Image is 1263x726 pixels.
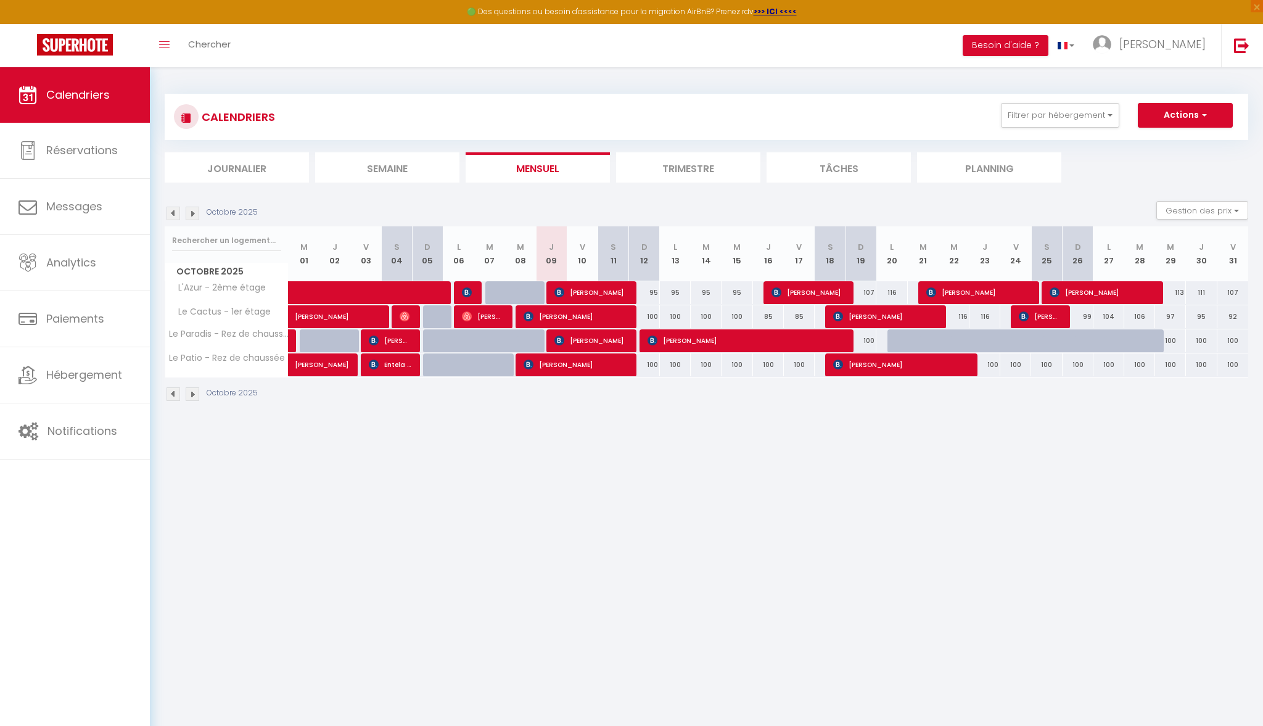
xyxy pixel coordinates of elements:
div: 100 [691,353,722,376]
th: 05 [412,226,443,281]
abbr: M [1136,241,1143,253]
div: 100 [1063,353,1093,376]
span: [PERSON_NAME] [554,329,628,352]
div: 100 [629,353,660,376]
span: Hébergement [46,367,122,382]
abbr: M [517,241,524,253]
th: 16 [753,226,784,281]
th: 02 [319,226,350,281]
a: [PERSON_NAME] [289,353,319,377]
li: Tâches [767,152,911,183]
img: logout [1234,38,1249,53]
abbr: D [641,241,648,253]
abbr: J [982,241,987,253]
span: Analytics [46,255,96,270]
span: Messages [46,199,102,214]
img: ... [1093,35,1111,54]
div: 116 [939,305,969,328]
span: [PERSON_NAME] [1119,36,1206,52]
button: Actions [1138,103,1233,128]
th: 01 [289,226,319,281]
div: 95 [660,281,691,304]
button: Besoin d'aide ? [963,35,1048,56]
span: [PERSON_NAME] [1019,305,1061,328]
li: Planning [917,152,1061,183]
div: 100 [660,353,691,376]
th: 23 [969,226,1000,281]
th: 19 [845,226,876,281]
abbr: V [796,241,802,253]
div: 100 [1124,353,1155,376]
th: 10 [567,226,598,281]
div: 85 [784,305,815,328]
abbr: S [394,241,400,253]
abbr: V [1230,241,1236,253]
abbr: J [549,241,554,253]
th: 28 [1124,226,1155,281]
span: [PERSON_NAME] [771,281,845,304]
div: 99 [1063,305,1093,328]
div: 97 [1155,305,1186,328]
div: 100 [969,353,1000,376]
div: 100 [691,305,722,328]
th: 21 [908,226,939,281]
th: 11 [598,226,629,281]
span: L'Azur - 2ème étage [167,281,269,295]
abbr: M [486,241,493,253]
h3: CALENDRIERS [199,103,275,131]
th: 17 [784,226,815,281]
span: Chercher [188,38,231,51]
span: [PERSON_NAME] [400,305,410,328]
div: 95 [629,281,660,304]
abbr: M [1167,241,1174,253]
span: [PERSON_NAME] [462,281,472,304]
div: 100 [753,353,784,376]
li: Mensuel [466,152,610,183]
div: 95 [691,281,722,304]
abbr: J [766,241,771,253]
span: Calendriers [46,87,110,102]
div: 100 [1186,329,1217,352]
th: 18 [815,226,845,281]
span: [PERSON_NAME] [524,353,628,376]
div: 100 [722,353,752,376]
div: 100 [1155,329,1186,352]
button: Gestion des prix [1156,201,1248,220]
span: Notifications [47,423,117,439]
div: 92 [1217,305,1248,328]
abbr: M [300,241,308,253]
th: 20 [876,226,907,281]
div: 107 [845,281,876,304]
div: 95 [722,281,752,304]
abbr: V [580,241,585,253]
th: 15 [722,226,752,281]
abbr: S [1044,241,1050,253]
th: 09 [536,226,567,281]
span: Le Paradis - Rez de chaussée [167,329,290,339]
abbr: M [702,241,710,253]
th: 24 [1000,226,1031,281]
span: [PERSON_NAME] [833,305,938,328]
abbr: S [611,241,616,253]
span: [PERSON_NAME] [833,353,969,376]
div: 104 [1093,305,1124,328]
div: 100 [1186,353,1217,376]
span: Réservations [46,142,118,158]
a: >>> ICI <<<< [754,6,797,17]
th: 13 [660,226,691,281]
div: 100 [1031,353,1062,376]
abbr: V [1013,241,1019,253]
th: 03 [350,226,381,281]
div: 100 [660,305,691,328]
th: 08 [505,226,536,281]
input: Rechercher un logement... [172,229,281,252]
span: [PERSON_NAME] [369,329,411,352]
th: 04 [381,226,412,281]
span: [PERSON_NAME] [462,305,504,328]
div: 100 [1000,353,1031,376]
abbr: J [1199,241,1204,253]
th: 27 [1093,226,1124,281]
abbr: S [828,241,833,253]
span: Le Patio - Rez de chaussée [167,353,285,363]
